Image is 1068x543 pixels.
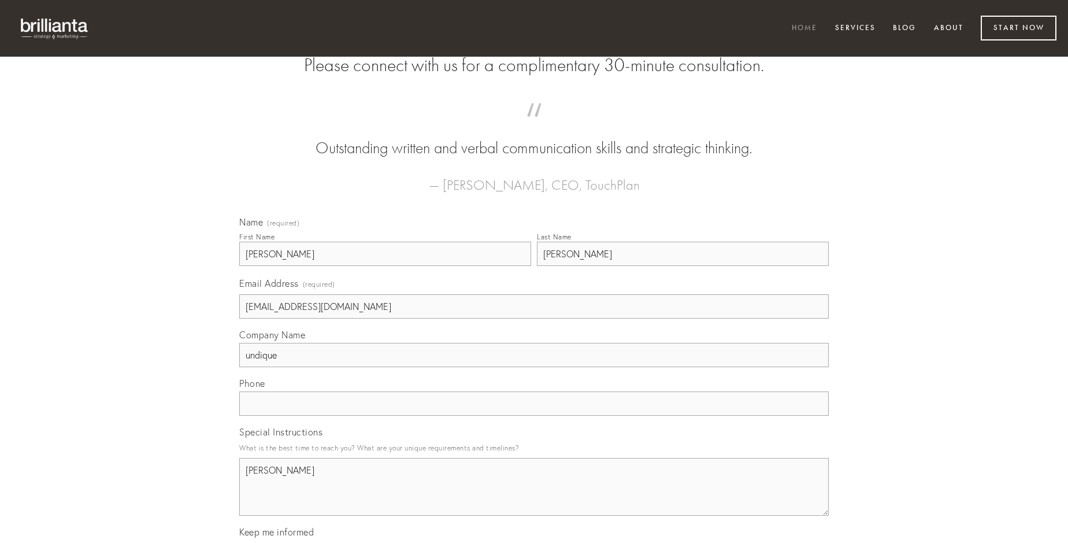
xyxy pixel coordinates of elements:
[12,12,98,45] img: brillianta - research, strategy, marketing
[537,232,572,241] div: Last Name
[239,216,263,228] span: Name
[258,114,810,137] span: “
[239,329,305,341] span: Company Name
[981,16,1056,40] a: Start Now
[267,220,299,227] span: (required)
[239,54,829,76] h2: Please connect with us for a complimentary 30-minute consultation.
[258,114,810,160] blockquote: Outstanding written and verbal communication skills and strategic thinking.
[926,19,971,38] a: About
[239,440,829,456] p: What is the best time to reach you? What are your unique requirements and timelines?
[239,378,265,389] span: Phone
[828,19,883,38] a: Services
[239,278,299,289] span: Email Address
[239,426,322,438] span: Special Instructions
[239,232,275,241] div: First Name
[258,160,810,197] figcaption: — [PERSON_NAME], CEO, TouchPlan
[784,19,825,38] a: Home
[239,458,829,516] textarea: [PERSON_NAME]
[303,276,335,292] span: (required)
[239,526,314,538] span: Keep me informed
[885,19,924,38] a: Blog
